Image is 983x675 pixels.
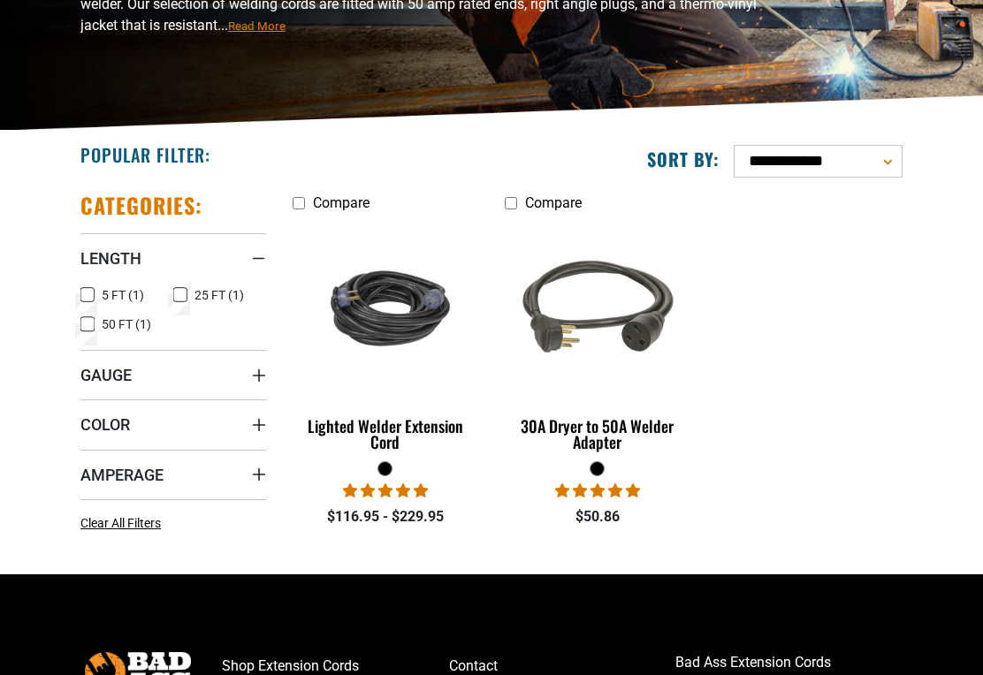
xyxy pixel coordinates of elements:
span: Length [80,248,141,269]
span: Gauge [80,365,132,385]
summary: Gauge [80,350,266,399]
h2: Categories: [80,192,202,219]
h2: Popular Filter: [80,143,210,166]
span: 5 FT (1) [102,289,144,301]
a: black 30A Dryer to 50A Welder Adapter [505,220,690,460]
span: 5.00 stars [555,482,640,499]
span: Compare [313,194,370,211]
img: black [290,251,481,366]
a: Clear All Filters [80,514,168,533]
span: Read More [228,19,286,33]
span: Amperage [80,465,164,485]
div: 30A Dryer to 50A Welder Adapter [505,418,690,450]
span: Clear All Filters [80,516,161,530]
summary: Length [80,233,266,283]
span: 50 FT (1) [102,318,151,330]
div: Lighted Welder Extension Cord [293,418,478,450]
span: 25 FT (1) [194,289,244,301]
label: Sort by: [647,148,720,171]
span: 5.00 stars [343,482,428,499]
span: Compare [525,194,582,211]
img: black [502,223,693,394]
a: black Lighted Welder Extension Cord [293,220,478,460]
summary: Color [80,399,266,449]
div: $116.95 - $229.95 [293,506,478,527]
span: Color [80,414,130,435]
summary: Amperage [80,450,266,499]
div: $50.86 [505,506,690,527]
